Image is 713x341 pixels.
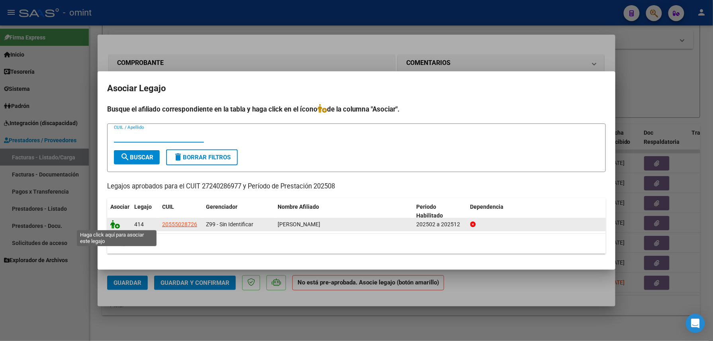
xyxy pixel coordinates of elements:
datatable-header-cell: Gerenciador [203,198,274,225]
datatable-header-cell: Dependencia [467,198,606,225]
span: Legajo [134,204,152,210]
mat-icon: search [120,152,130,162]
span: Nombre Afiliado [278,204,319,210]
datatable-header-cell: Asociar [107,198,131,225]
span: Asociar [110,204,129,210]
span: Gerenciador [206,204,237,210]
button: Buscar [114,150,160,165]
datatable-header-cell: Nombre Afiliado [274,198,413,225]
span: 20555028726 [162,221,197,227]
span: Borrar Filtros [173,154,231,161]
button: Borrar Filtros [166,149,238,165]
span: Dependencia [470,204,504,210]
datatable-header-cell: Legajo [131,198,159,225]
div: 202502 a 202512 [417,220,464,229]
div: Open Intercom Messenger [686,314,705,333]
mat-icon: delete [173,152,183,162]
h2: Asociar Legajo [107,81,606,96]
span: Buscar [120,154,153,161]
p: Legajos aprobados para el CUIT 27240286977 y Período de Prestación 202508 [107,182,606,192]
datatable-header-cell: Periodo Habilitado [413,198,467,225]
span: Z99 - Sin Identificar [206,221,253,227]
h4: Busque el afiliado correspondiente en la tabla y haga click en el ícono de la columna "Asociar". [107,104,606,114]
div: 1 registros [107,234,606,254]
span: CUIL [162,204,174,210]
span: 414 [134,221,144,227]
span: MOYANO TOBIAS GABRIEL [278,221,320,227]
datatable-header-cell: CUIL [159,198,203,225]
span: Periodo Habilitado [417,204,443,219]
